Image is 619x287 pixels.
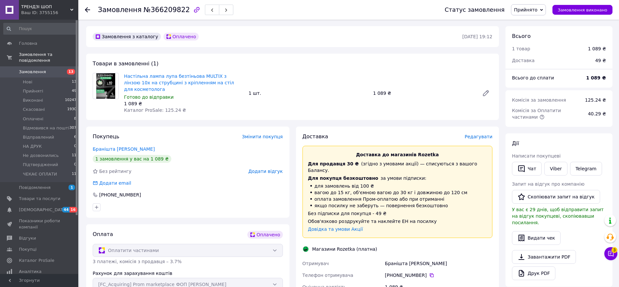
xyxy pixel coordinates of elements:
span: Каталог ProSale: 125.24 ₴ [124,108,186,113]
li: якщо посилку не заберуть — повернення безкоштовно [308,202,487,209]
span: 13 [72,79,76,85]
span: 6 [74,134,76,140]
span: Написати покупцеві [512,153,561,159]
span: Виконані [23,97,43,103]
div: 1 замовлення у вас на 1 089 ₴ [93,155,171,163]
span: 307 [70,125,76,131]
span: Аналітика [19,269,41,275]
span: [DEMOGRAPHIC_DATA] [19,207,67,213]
span: ТРЕНДЗІ ШОП [21,4,70,10]
a: Telegram [570,162,602,176]
span: 16 [70,207,77,212]
span: ЧЕКАЄ ОПЛАТИ [23,171,57,177]
span: 8 [74,116,76,122]
div: [PHONE_NUMBER] [99,192,142,198]
span: Доставка до магазинів Rozetka [356,152,439,157]
span: Всього до сплати [512,75,554,80]
a: Viber [544,162,567,176]
li: оплата замовлення Пром-оплатою або при отриманні [308,196,487,202]
div: Оплачено [247,231,283,239]
div: Повернутися назад [85,7,90,13]
div: 1 089 ₴ [370,89,477,98]
span: Запит на відгук про компанію [512,181,584,187]
span: Додати відгук [248,169,283,174]
span: 1 [69,185,75,190]
button: Чат з покупцем3 [604,247,617,260]
span: Оплата [93,231,113,237]
span: Телефон отримувача [302,273,353,278]
div: (згідно з умовами акції) — списуються з вашого Балансу. [308,160,487,174]
span: Замовлення та повідомлення [19,52,78,63]
img: Настільна лампа лупа безтіньова MULTIX з лінзою 10х на струбцині з кріпленням на стіл для космето... [96,73,116,99]
span: Отримувач [302,261,329,266]
span: Замовлення виконано [558,8,607,12]
button: Замовлення виконано [552,5,612,15]
span: Покупці [19,246,37,252]
span: Готово до відправки [124,94,174,100]
span: 0 [74,143,76,149]
div: Додати email [99,180,132,186]
span: 125.24 ₴ [585,97,606,103]
span: Дії [512,140,519,146]
a: Друк PDF [512,266,555,280]
div: Статус замовлення [445,7,505,13]
div: 49 ₴ [591,53,610,68]
span: Каталог ProSale [19,258,54,263]
a: Редагувати [479,87,492,100]
span: 49 [72,88,76,94]
div: Бранішта [PERSON_NAME] [384,258,494,269]
span: Відправлений [23,134,54,140]
span: Скасовані [23,107,45,112]
span: У вас є 29 днів, щоб відправити запит на відгук покупцеві, скопіювавши посилання. [512,207,604,225]
span: Редагувати [465,134,492,139]
span: 3 платежі, комісія з продавця – 3.7% [93,259,182,264]
div: 1 шт. [246,89,371,98]
a: Завантажити PDF [512,250,576,264]
li: вагою до 15 кг, об'ємною вагою до 30 кг і довжиною до 120 см [308,189,487,196]
div: за умови підписки: [308,175,487,181]
div: Додати email [92,180,132,186]
a: Довідка та умови Акції [308,227,363,232]
div: Обов'язково роздрукуйте та наклейте ЕН на посилку [308,218,487,225]
span: Змінити покупця [242,134,283,139]
span: Комісія за замовлення [512,97,566,103]
span: Нові [23,79,32,85]
input: Пошук [3,23,77,35]
span: 3 [611,247,617,253]
span: 10247 [65,97,76,103]
span: Відгуки [19,235,36,241]
span: НА ДРУК [23,143,42,149]
span: Замовлення [98,6,142,14]
span: Товари в замовленні (1) [93,60,159,67]
a: Бранішта [PERSON_NAME] [93,146,155,152]
span: Відмовився на пошті [23,125,69,131]
span: 11 [72,153,76,159]
span: Повідомлення [19,185,51,191]
span: Без рейтингу [99,169,132,174]
span: Не дозвонились [23,153,59,159]
span: Доставка [302,133,328,140]
span: 44 [62,207,70,212]
div: Без підписки для покупця - 49 ₴ [308,210,487,217]
div: [PHONE_NUMBER] [385,272,492,279]
div: Оплачено [163,33,199,41]
span: 11 [72,171,76,177]
b: 1 089 ₴ [586,75,606,80]
span: Для продавця 30 ₴ [308,161,359,166]
span: Головна [19,41,37,46]
li: для замовлень від 100 ₴ [308,183,487,189]
span: 13 [67,69,75,75]
div: 1 089 ₴ [588,45,606,52]
button: Скопіювати запит на відгук [512,190,600,204]
span: Підтверджений [23,162,58,168]
span: Доставка [512,58,534,63]
span: Товари та послуги [19,196,60,202]
span: Оплачені [23,116,43,122]
span: Покупець [93,133,119,140]
div: 40.29 ₴ [584,107,610,121]
span: Всього [512,33,531,39]
div: 1 089 ₴ [124,100,243,107]
button: Видати чек [512,231,561,245]
div: Ваш ID: 3755156 [21,10,78,16]
div: Магазини Rozetka (платна) [311,246,379,252]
